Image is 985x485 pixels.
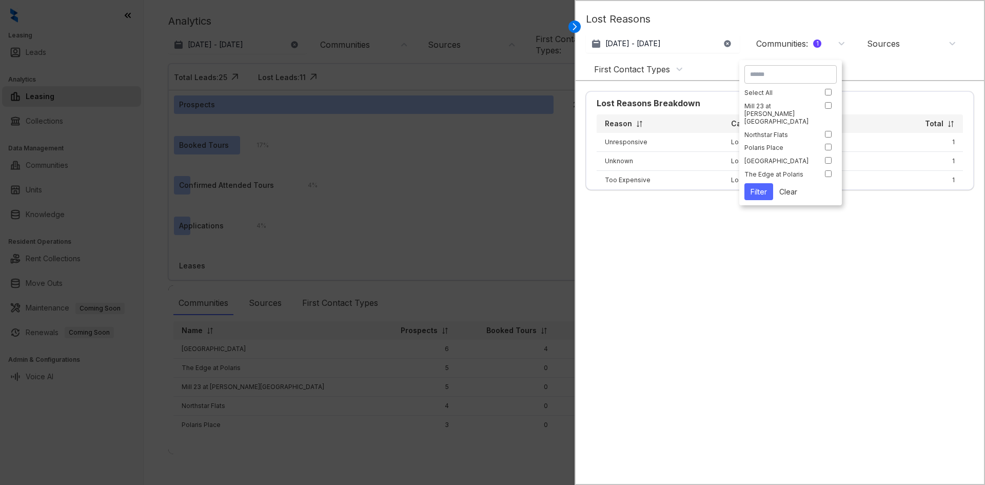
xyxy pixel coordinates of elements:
[773,183,803,200] button: Clear
[744,131,814,139] div: Northstar Flats
[744,183,773,200] button: Filter
[744,89,814,96] div: Select All
[744,157,814,165] div: [GEOGRAPHIC_DATA]
[744,144,814,151] div: Polaris Place
[744,170,814,178] div: The Edge at Polaris
[744,102,814,125] div: Mill 23 at [PERSON_NAME][GEOGRAPHIC_DATA]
